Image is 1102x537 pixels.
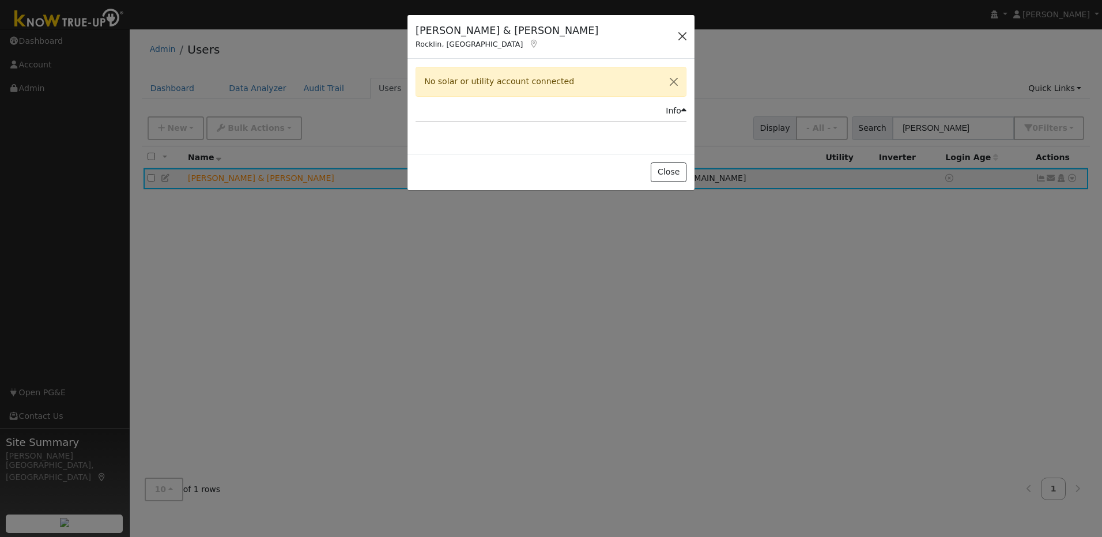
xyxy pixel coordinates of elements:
[666,105,686,117] div: Info
[651,162,686,182] button: Close
[416,67,686,96] div: No solar or utility account connected
[416,40,523,48] span: Rocklin, [GEOGRAPHIC_DATA]
[662,67,686,96] button: Close
[529,39,539,48] a: Map
[416,23,598,38] h5: [PERSON_NAME] & [PERSON_NAME]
